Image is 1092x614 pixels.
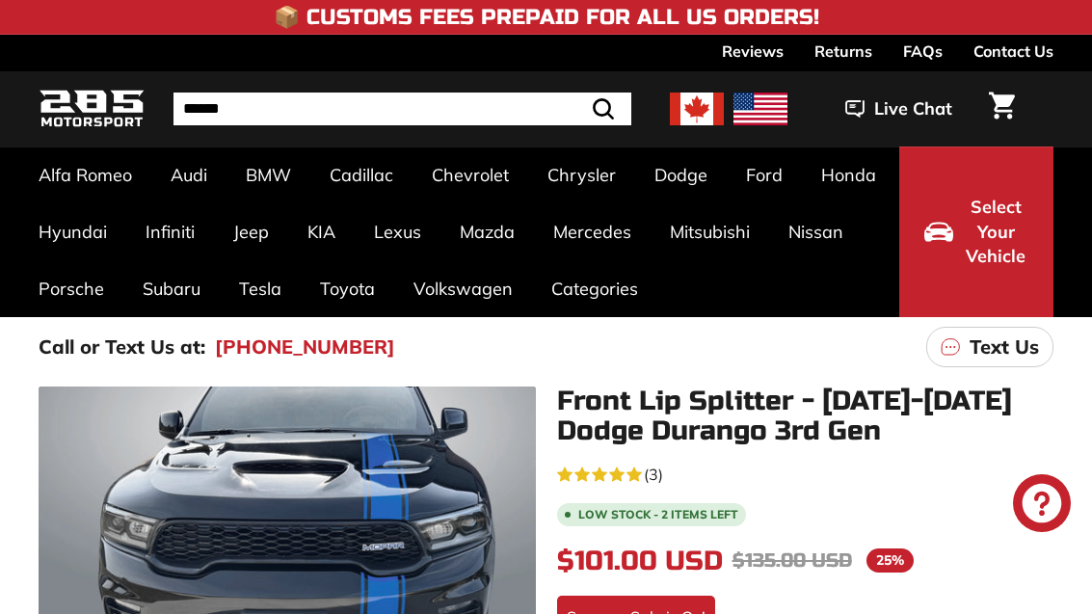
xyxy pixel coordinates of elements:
[635,147,727,203] a: Dodge
[973,35,1053,67] a: Contact Us
[310,147,413,203] a: Cadillac
[578,509,738,521] span: Low stock - 2 items left
[226,147,310,203] a: BMW
[274,6,819,29] h4: 📦 Customs Fees Prepaid for All US Orders!
[39,87,145,132] img: Logo_285_Motorsport_areodynamics_components
[732,548,852,573] span: $135.00 USD
[557,461,1054,486] a: 5.0 rating (3 votes)
[123,260,220,317] a: Subaru
[557,387,1054,446] h1: Front Lip Splitter - [DATE]-[DATE] Dodge Durango 3rd Gen
[173,93,631,125] input: Search
[394,260,532,317] a: Volkswagen
[215,333,395,361] a: [PHONE_NUMBER]
[19,260,123,317] a: Porsche
[963,195,1028,269] span: Select Your Vehicle
[413,147,528,203] a: Chevrolet
[214,203,288,260] a: Jeep
[903,35,943,67] a: FAQs
[440,203,534,260] a: Mazda
[970,333,1039,361] p: Text Us
[39,333,205,361] p: Call or Text Us at:
[866,548,914,573] span: 25%
[19,147,151,203] a: Alfa Romeo
[802,147,895,203] a: Honda
[528,147,635,203] a: Chrysler
[874,96,952,121] span: Live Chat
[899,147,1053,317] button: Select Your Vehicle
[288,203,355,260] a: KIA
[926,327,1053,367] a: Text Us
[355,203,440,260] a: Lexus
[814,35,872,67] a: Returns
[644,463,663,486] span: (3)
[727,147,802,203] a: Ford
[651,203,769,260] a: Mitsubishi
[977,76,1026,142] a: Cart
[1007,474,1077,537] inbox-online-store-chat: Shopify online store chat
[301,260,394,317] a: Toyota
[220,260,301,317] a: Tesla
[557,545,723,577] span: $101.00 USD
[19,203,126,260] a: Hyundai
[769,203,863,260] a: Nissan
[151,147,226,203] a: Audi
[532,260,657,317] a: Categories
[534,203,651,260] a: Mercedes
[722,35,784,67] a: Reviews
[126,203,214,260] a: Infiniti
[820,85,977,133] button: Live Chat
